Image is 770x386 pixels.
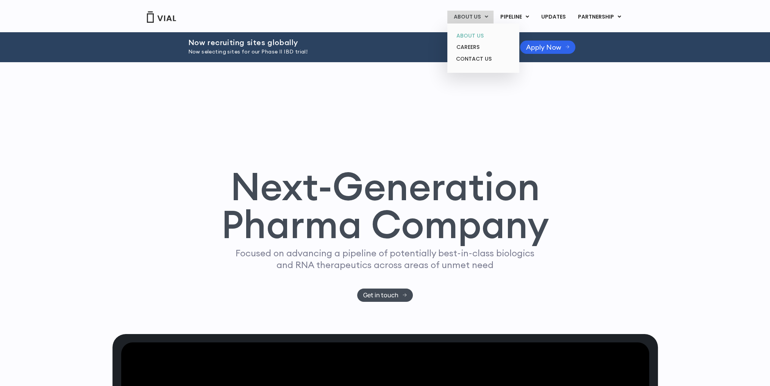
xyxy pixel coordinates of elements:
a: ABOUT USMenu Toggle [447,11,494,24]
a: CONTACT US [450,53,516,65]
a: CAREERS [450,41,516,53]
p: Focused on advancing a pipeline of potentially best-in-class biologics and RNA therapeutics acros... [233,247,538,271]
a: PARTNERSHIPMenu Toggle [572,11,627,24]
h1: Next-Generation Pharma Company [221,167,549,244]
img: Vial Logo [146,11,176,23]
a: Get in touch [357,289,413,302]
span: Get in touch [363,292,398,298]
a: UPDATES [535,11,571,24]
p: Now selecting sites for our Phase II IBD trial! [188,48,501,56]
span: Apply Now [526,44,561,50]
a: Apply Now [520,41,576,54]
h2: Now recruiting sites globally [188,38,501,47]
a: ABOUT US [450,30,516,42]
a: PIPELINEMenu Toggle [494,11,534,24]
